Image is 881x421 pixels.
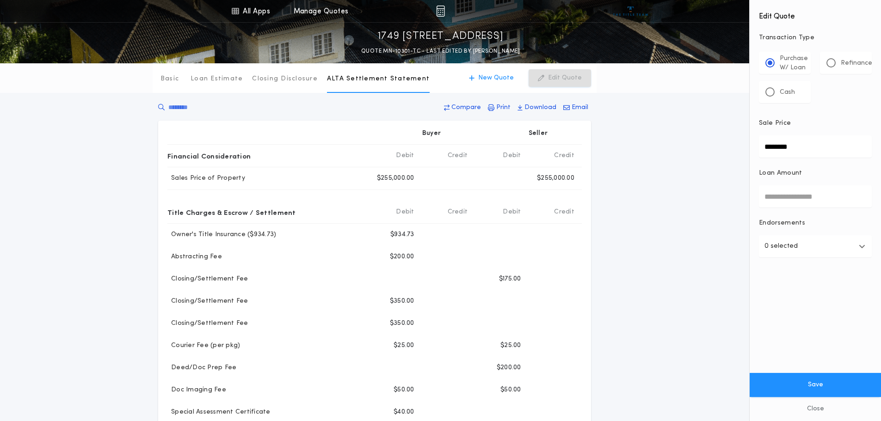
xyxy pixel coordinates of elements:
[499,275,521,284] p: $175.00
[750,373,881,397] button: Save
[167,230,276,239] p: Owner's Title Insurance ($934.73)
[529,69,591,87] button: Edit Quote
[422,129,441,138] p: Buyer
[390,252,414,262] p: $200.00
[759,119,791,128] p: Sale Price
[378,29,503,44] p: 1749 [STREET_ADDRESS]
[451,103,481,112] p: Compare
[327,74,430,84] p: ALTA Settlement Statement
[448,151,468,160] b: Credit
[167,385,226,395] p: Doc Imaging Fee
[503,151,521,160] b: Debit
[167,297,248,306] p: Closing/Settlement Fee
[441,99,484,116] button: Compare
[167,363,236,372] p: Deed/Doc Prep Fee
[460,69,523,87] button: New Quote
[554,207,574,217] b: Credit
[500,341,521,350] p: $25.00
[160,74,179,84] p: Basic
[554,151,574,160] b: Credit
[394,408,414,417] p: $40.00
[759,135,872,158] input: Sale Price
[500,385,521,395] p: $50.00
[497,363,521,372] p: $200.00
[390,230,414,239] p: $934.73
[448,207,468,217] b: Credit
[524,103,556,112] p: Download
[394,341,414,350] p: $25.00
[485,99,513,116] button: Print
[759,33,872,43] p: Transaction Type
[396,207,414,217] b: Debit
[390,319,414,328] p: $350.00
[167,205,296,220] p: Title Charges & Escrow / Settlement
[529,129,548,138] p: Seller
[496,103,511,112] p: Print
[515,99,559,116] button: Download
[572,103,588,112] p: Email
[167,148,251,163] p: Financial Consideration
[841,59,872,68] p: Refinance
[377,174,414,183] p: $255,000.00
[396,151,414,160] b: Debit
[613,6,648,16] img: vs-icon
[390,297,414,306] p: $350.00
[537,174,574,183] p: $255,000.00
[503,207,521,217] b: Debit
[167,408,271,417] p: Special Assessment Certificate
[167,252,222,262] p: Abstracting Fee
[759,235,872,257] button: 0 selected
[167,174,245,183] p: Sales Price of Property
[252,74,318,84] p: Closing Disclosure
[478,73,514,83] p: New Quote
[759,219,872,228] p: Endorsements
[561,99,591,116] button: Email
[780,88,795,97] p: Cash
[436,6,445,17] img: img
[167,275,248,284] p: Closing/Settlement Fee
[167,341,240,350] p: Courier Fee (per pkg)
[759,185,872,207] input: Loan Amount
[780,54,808,73] p: Purchase W/ Loan
[191,74,243,84] p: Loan Estimate
[361,47,520,56] p: QUOTE MN-10301-TC - LAST EDITED BY [PERSON_NAME]
[167,319,248,328] p: Closing/Settlement Fee
[394,385,414,395] p: $50.00
[548,73,582,83] p: Edit Quote
[764,241,798,252] p: 0 selected
[759,6,872,22] h4: Edit Quote
[750,397,881,421] button: Close
[759,169,802,178] p: Loan Amount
